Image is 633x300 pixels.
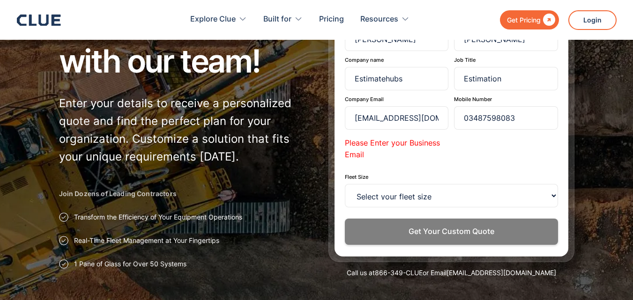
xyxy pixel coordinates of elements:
[454,57,558,63] label: Job Title
[59,236,68,245] img: Approval checkmark icon
[500,10,559,29] a: Get Pricing
[59,95,305,166] p: Enter your details to receive a personalized quote and find the perfect plan for your organizatio...
[319,5,344,34] a: Pricing
[360,5,410,34] div: Resources
[507,14,541,26] div: Get Pricing
[345,106,449,130] input: benholt@usa.com
[59,212,68,222] img: Approval checkmark icon
[568,10,617,30] a: Login
[190,5,247,34] div: Explore Clue
[74,212,242,222] p: Transform the Efficiency of Your Equipment Operations
[59,9,305,78] h1: Get in touch with our team!
[345,96,449,102] label: Company Email
[59,259,68,269] img: Approval checkmark icon
[328,268,574,278] div: Call us at or Email
[263,5,303,34] div: Built for
[74,236,219,245] p: Real-Time Fleet Management at Your Fingertips
[360,5,398,34] div: Resources
[74,259,186,269] p: 1 Pane of Glass for Over 50 Systems
[190,5,236,34] div: Explore Clue
[454,106,558,130] input: (123)-456-7890
[454,96,558,102] label: Mobile Number
[375,269,423,277] a: 866-349-CLUE
[263,5,291,34] div: Built for
[345,219,558,244] button: Get Your Custom Quote
[345,67,449,90] input: US Contractor Inc.
[454,67,558,90] input: CEO
[447,269,556,277] a: [EMAIL_ADDRESS][DOMAIN_NAME]
[59,189,305,198] h2: Join Dozens of Leading Contractors
[345,174,558,180] label: Fleet Size
[541,14,555,26] div: 
[345,137,449,161] p: Please Enter your Business Email
[345,57,449,63] label: Company name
